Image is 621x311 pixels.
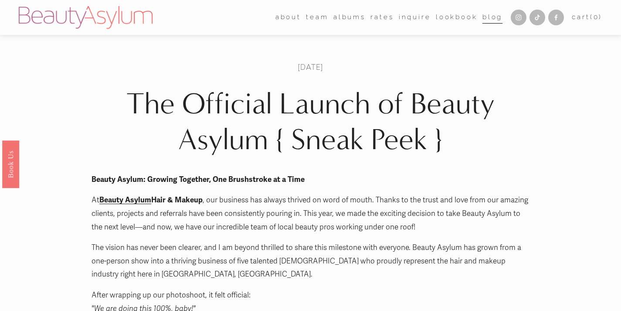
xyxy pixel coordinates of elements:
p: The vision has never been clearer, and I am beyond thrilled to share this milestone with everyone... [92,241,529,281]
span: ( ) [590,13,602,21]
span: team [306,11,328,24]
a: folder dropdown [306,11,328,24]
span: about [275,11,301,24]
span: [DATE] [298,62,323,72]
a: Blog [482,11,502,24]
strong: Beauty Asylum: Growing Together, One Brushstroke at a Time [92,175,305,184]
a: albums [333,11,366,24]
strong: Hair & Makeup [151,195,203,205]
a: Lookbook [436,11,478,24]
h1: The Official Launch of Beauty Asylum { Sneak Peek } [92,86,529,158]
a: Facebook [548,10,564,25]
a: Rates [370,11,394,24]
span: 0 [594,13,599,21]
a: Beauty Asylum [99,195,151,205]
a: Book Us [2,140,19,188]
a: Instagram [511,10,526,25]
a: 0 items in cart [572,11,602,24]
p: At , our business has always thrived on word of mouth. Thanks to the trust and love from our amaz... [92,194,529,234]
a: Inquire [399,11,431,24]
a: TikTok [529,10,545,25]
a: folder dropdown [275,11,301,24]
img: Beauty Asylum | Bridal Hair &amp; Makeup Charlotte &amp; Atlanta [19,6,153,29]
